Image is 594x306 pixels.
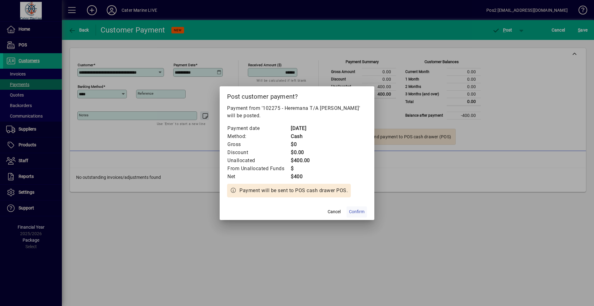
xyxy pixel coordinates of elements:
[324,206,344,218] button: Cancel
[328,209,341,215] span: Cancel
[349,209,364,215] span: Confirm
[291,165,315,173] td: $
[291,140,315,149] td: $0
[291,124,315,132] td: [DATE]
[227,132,291,140] td: Method:
[227,157,291,165] td: Unallocated
[220,86,374,104] h2: Post customer payment?
[227,149,291,157] td: Discount
[291,132,315,140] td: Cash
[227,105,367,119] p: Payment from '102275 - Heremana T/A [PERSON_NAME]' will be posted.
[239,187,348,194] span: Payment will be sent to POS cash drawer POS.
[227,140,291,149] td: Gross
[291,173,315,181] td: $400
[291,149,315,157] td: $0.00
[227,165,291,173] td: From Unallocated Funds
[227,173,291,181] td: Net
[291,157,315,165] td: $400.00
[227,124,291,132] td: Payment date
[346,206,367,218] button: Confirm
